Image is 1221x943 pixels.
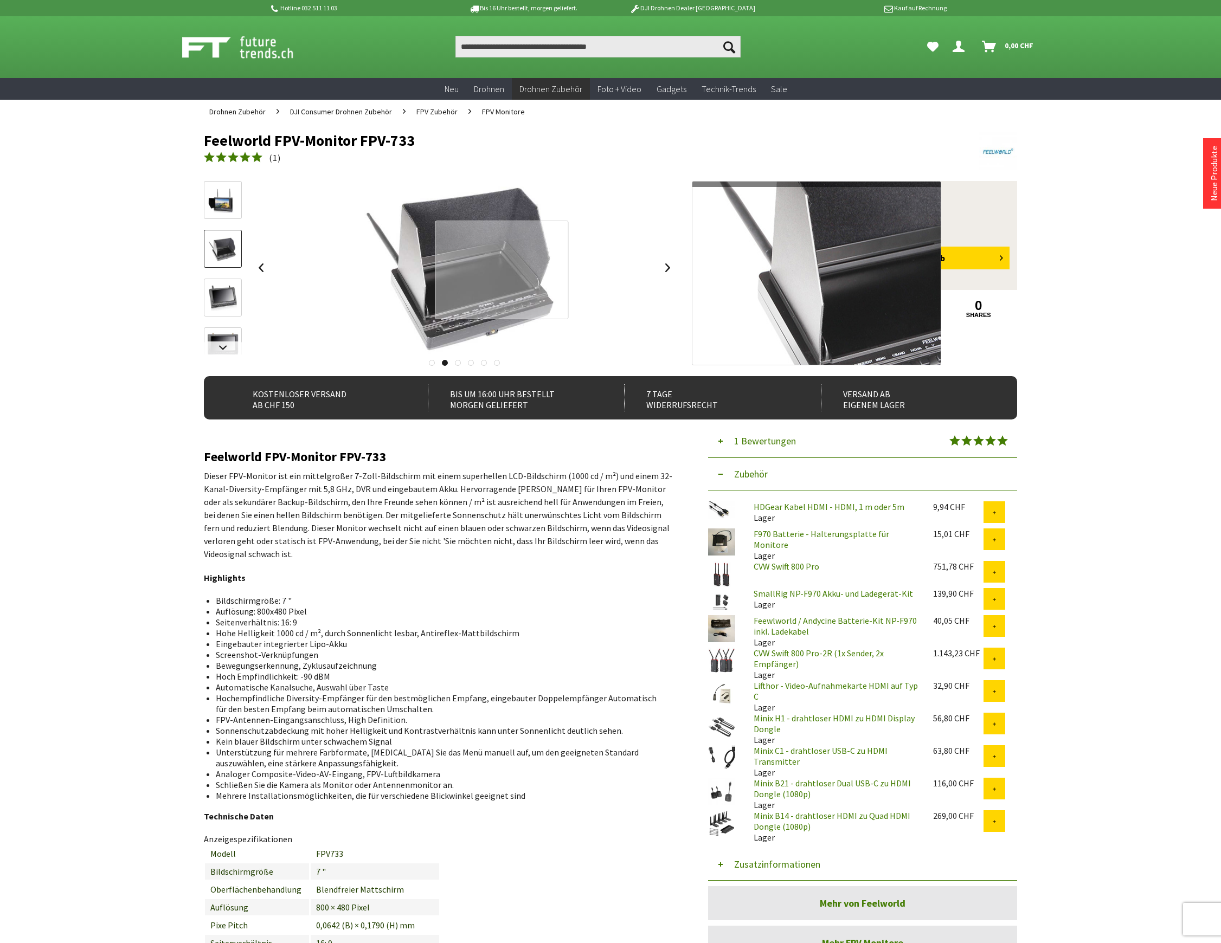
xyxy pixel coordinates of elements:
p: Dieser FPV-Monitor ist ein mittelgroßer 7-Zoll-Bildschirm mit einem superhellen LCD-Bildschirm (1... [204,469,676,560]
a: FPV Monitore [477,100,530,124]
a: Minix B14 - drahtloser HDMI zu Quad HDMI Dongle (1080p) [754,810,910,832]
div: 9,94 CHF [933,501,984,512]
td: Pixe Pitch [204,916,310,934]
img: Minix B21 - drahtloser Dual USB-C zu HDMI Dongle (1080p) [708,778,735,805]
div: Lager [745,713,924,745]
img: Feewlworld / Andycine Batterie-Kit NP-F970 inkl. Ladekabel [708,615,735,642]
div: 139,90 CHF [933,588,984,599]
a: HDGear Kabel HDMI - HDMI, 1 m oder 5m [754,501,904,512]
img: CVW Swift 800 Pro [708,561,735,588]
a: Lifthor - Video-Aufnahmekarte HDMI auf Typ C [754,680,918,702]
li: Bildschirmgröße: 7 " [216,595,667,606]
a: Meine Favoriten [922,36,944,57]
a: DJI Consumer Drohnen Zubehör [285,100,397,124]
div: 32,90 CHF [933,680,984,691]
td: Bildschirmgröße [204,863,310,880]
a: shares [941,312,1017,319]
div: 63,80 CHF [933,745,984,756]
a: Hi, Serdar - Dein Konto [948,36,973,57]
td: 800 × 480 Pixel [310,899,440,916]
li: Kein blauer Bildschirm unter schwachem Signal [216,736,667,747]
a: CVW Swift 800 Pro-2R (1x Sender, 2x Empfänger) [754,648,884,669]
span: Technik-Trends [702,83,756,94]
div: Lager [745,680,924,713]
div: 269,00 CHF [933,810,984,821]
span: 1 [273,152,278,163]
div: Versand ab eigenem Lager [821,384,994,411]
span: DJI Consumer Drohnen Zubehör [290,107,392,117]
a: SmallRig NP-F970 Akku- und Ladegerät-Kit [754,588,913,599]
a: Drohnen Zubehör [512,78,590,100]
p: Bis 16 Uhr bestellt, morgen geliefert. [438,2,607,15]
td: Blendfreier Mattschirm [310,881,440,898]
li: Unterstützung für mehrere Farbformate, [MEDICAL_DATA] Sie das Menü manuell auf, um den geeigneten... [216,747,667,768]
li: Hohe Helligkeit 1000 cd / m², durch Sonnenlicht lesbar, Antireflex-Mattbildschirm [216,628,667,638]
span: Gadgets [657,83,686,94]
span: Foto + Video [597,83,641,94]
a: Gadgets [649,78,694,100]
p: Hotline 032 511 11 03 [269,2,438,15]
img: Minix H1 - drahtloser HDMI zu HDMI Display Dongle [708,713,735,740]
div: Lager [745,745,924,778]
li: Analoger Composite-Video-AV-Eingang, FPV-Luftbildkamera [216,768,667,779]
a: Drohnen [466,78,512,100]
div: 1.143,23 CHF [933,648,984,658]
li: Hoch Empfindlichkeit: -90 dBM [216,671,667,682]
div: Lager [745,810,924,843]
div: Anzeigespezifikationen [204,834,676,844]
button: 1 Bewertungen [708,425,1017,458]
a: Technik-Trends [694,78,763,100]
a: Minix C1 - drahtloser USB-C zu HDMI Transmitter [754,745,888,767]
button: Suchen [718,36,741,57]
a: Neue Produkte [1209,146,1219,201]
span: Drohnen Zubehör [209,107,266,117]
a: (1) [204,151,281,165]
a: Mehr von Feelworld [708,886,1017,920]
div: Lager [745,615,924,648]
span: Drohnen [474,83,504,94]
div: Lager [745,501,924,523]
a: Warenkorb [978,36,1039,57]
img: Minix B14 - drahtloser HDMI zu Quad HDMI Dongle (1080p) [708,810,735,837]
span: Drohnen Zubehör [519,83,582,94]
strong: Highlights [204,572,246,583]
li: Automatische Kanalsuche, Auswahl über Taste [216,682,667,693]
div: Lager [745,528,924,561]
p: DJI Drohnen Dealer [GEOGRAPHIC_DATA] [608,2,777,15]
img: Vorschau: Feelworld FPV-Monitor FPV-733 [207,188,239,213]
td: FPV733 [310,845,440,862]
span: ( ) [269,152,281,163]
a: F970 Batterie - Halterungsplatte für Monitore [754,528,889,550]
td: Oberflächenbehandlung [204,881,310,898]
span: Sale [771,83,787,94]
div: 116,00 CHF [933,778,984,789]
p: Kauf auf Rechnung [777,2,946,15]
a: Sale [763,78,795,100]
img: Shop Futuretrends - zur Startseite wechseln [182,34,317,61]
a: Minix H1 - drahtloser HDMI zu HDMI Display Dongle [754,713,915,734]
a: Foto + Video [590,78,649,100]
li: Auflösung: 800x480 Pixel [216,606,667,617]
li: Schließen Sie die Kamera als Monitor oder Antennenmonitor an. [216,779,667,790]
div: 15,01 CHF [933,528,984,539]
div: Kostenloser Versand ab CHF 150 [231,384,404,411]
div: 56,80 CHF [933,713,984,724]
div: Lager [745,588,924,610]
strong: Technische Daten [204,811,274,822]
h2: Feelworld FPV-Monitor FPV-733 [204,450,676,464]
a: FPV Zubehör [411,100,463,124]
div: 40,05 CHF [933,615,984,626]
span: 0,00 CHF [1005,37,1033,54]
img: Feelworld [979,132,1017,170]
div: Lager [745,778,924,810]
input: Produkt, Marke, Kategorie, EAN, Artikelnummer… [455,36,741,57]
li: Bewegungserkennung, Zyklusaufzeichnung [216,660,667,671]
span: FPV Monitore [482,107,525,117]
div: 7 Tage Widerrufsrecht [624,384,797,411]
img: Lifthor - Video-Aufnahmekarte HDMI auf Typ C [708,680,735,707]
div: Bis um 16:00 Uhr bestellt Morgen geliefert [428,384,601,411]
a: Neu [437,78,466,100]
div: 751,78 CHF [933,561,984,572]
img: CVW Swift 800 Pro-2R (1x Sender, 2x Empfänger) [708,648,735,673]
